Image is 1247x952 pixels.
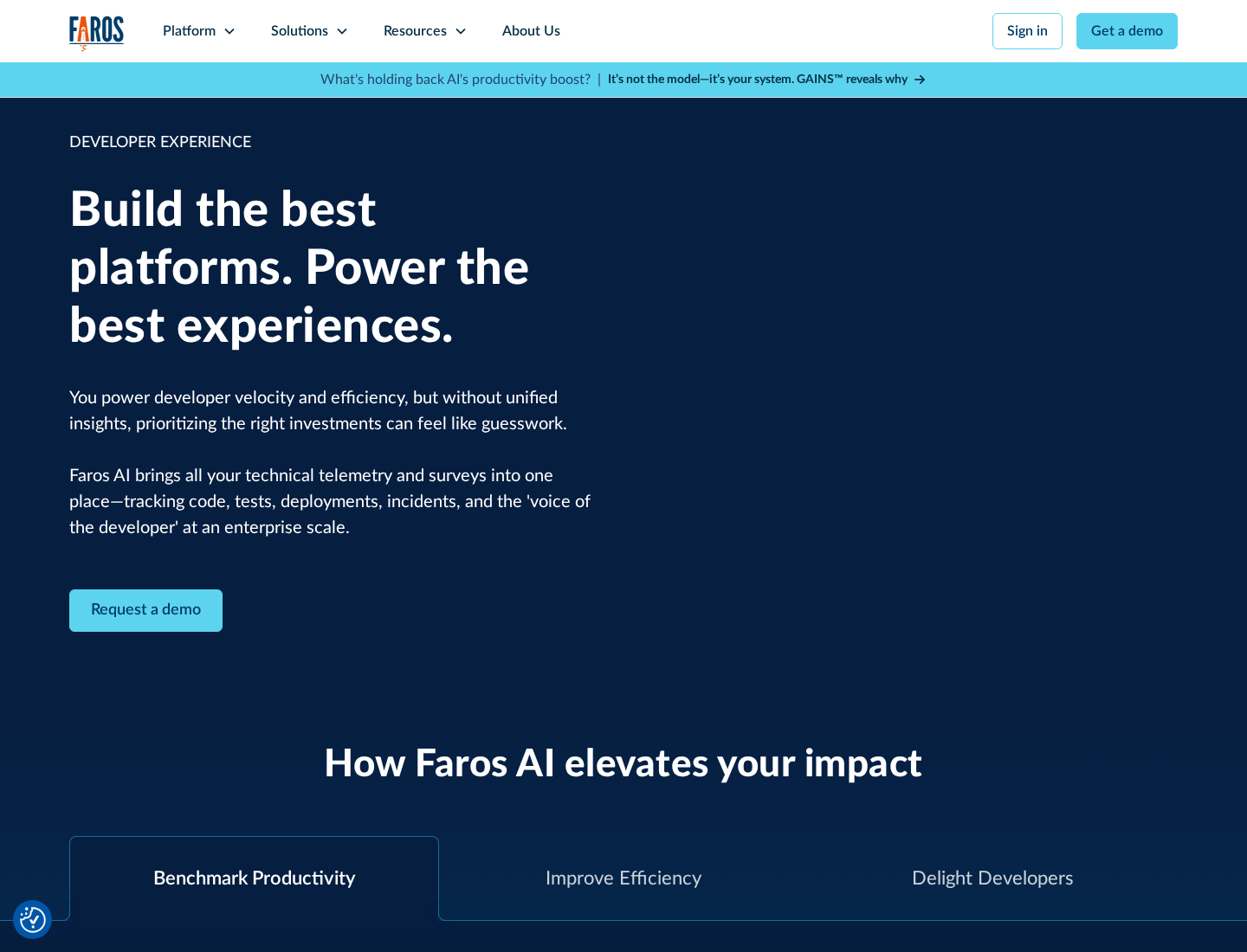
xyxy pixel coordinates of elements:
h2: How Faros AI elevates your impact [324,743,923,788]
img: Revisit consent button [20,907,46,933]
div: DEVELOPER EXPERIENCE [69,132,598,155]
a: It’s not the model—it’s your system. GAINS™ reveals why [608,71,927,89]
div: Platform [163,21,216,42]
div: Delight Developers [912,865,1074,893]
div: Resources [384,21,447,42]
a: Get a demo [1076,13,1178,49]
div: Solutions [271,21,328,42]
a: Sign in [992,13,1063,49]
div: Improve Efficiency [546,865,701,893]
a: Contact Modal [69,589,223,632]
img: Logo of the analytics and reporting company Faros. [69,16,125,51]
p: You power developer velocity and efficiency, but without unified insights, prioritizing the right... [69,385,598,541]
a: home [69,16,125,51]
h1: Build the best platforms. Power the best experiences. [69,183,598,357]
p: What's holding back AI's productivity boost? | [320,69,601,90]
button: Cookie Settings [20,907,46,933]
div: Benchmark Productivity [153,865,355,893]
strong: It’s not the model—it’s your system. GAINS™ reveals why [608,74,908,86]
